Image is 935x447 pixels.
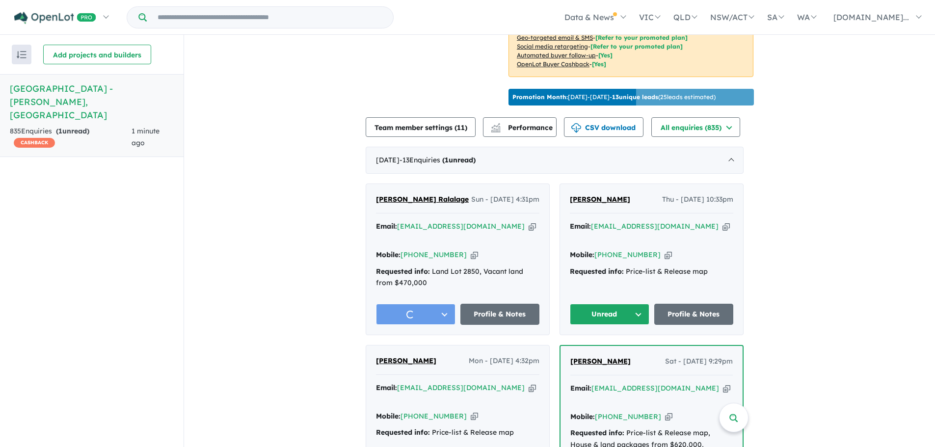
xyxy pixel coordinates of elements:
button: Copy [471,411,478,421]
img: download icon [571,123,581,133]
strong: Mobile: [376,412,401,421]
strong: Mobile: [376,250,401,259]
a: [EMAIL_ADDRESS][DOMAIN_NAME] [397,222,525,231]
span: Sun - [DATE] 4:31pm [471,194,539,206]
span: CASHBACK [14,138,55,148]
button: Copy [722,221,730,232]
span: Mon - [DATE] 4:32pm [469,355,539,367]
div: Price-list & Release map [570,266,733,278]
span: 1 minute ago [132,127,160,147]
span: [PERSON_NAME] [376,356,436,365]
span: [Refer to your promoted plan] [595,34,688,41]
span: [PERSON_NAME] [570,357,631,366]
button: Add projects and builders [43,45,151,64]
a: [PERSON_NAME] [376,355,436,367]
span: 11 [457,123,465,132]
a: [PHONE_NUMBER] [401,250,467,259]
u: OpenLot Buyer Cashback [517,60,589,68]
strong: Requested info: [570,428,624,437]
button: Performance [483,117,557,137]
img: line-chart.svg [491,123,500,129]
div: 835 Enquir ies [10,126,132,149]
button: Copy [529,221,536,232]
img: sort.svg [17,51,27,58]
span: [Yes] [598,52,613,59]
div: Price-list & Release map [376,427,539,439]
a: [PHONE_NUMBER] [594,250,661,259]
b: Promotion Month: [512,93,568,101]
a: [EMAIL_ADDRESS][DOMAIN_NAME] [397,383,525,392]
strong: Requested info: [376,428,430,437]
a: [PERSON_NAME] Ralalage [376,194,469,206]
input: Try estate name, suburb, builder or developer [149,7,391,28]
strong: Email: [570,384,591,393]
button: CSV download [564,117,643,137]
a: Profile & Notes [654,304,734,325]
strong: Email: [570,222,591,231]
button: Copy [723,383,730,394]
strong: Requested info: [570,267,624,276]
span: Sat - [DATE] 9:29pm [665,356,733,368]
img: bar-chart.svg [491,126,501,132]
button: Copy [665,412,672,422]
span: [PERSON_NAME] [570,195,630,204]
span: [DOMAIN_NAME]... [833,12,909,22]
strong: Mobile: [570,250,594,259]
strong: Requested info: [376,267,430,276]
a: [PERSON_NAME] [570,356,631,368]
p: [DATE] - [DATE] - ( 25 leads estimated) [512,93,716,102]
button: Copy [665,250,672,260]
u: Social media retargeting [517,43,588,50]
button: Unread [570,304,649,325]
button: Team member settings (11) [366,117,476,137]
div: Land Lot 2850, Vacant land from $470,000 [376,266,539,289]
button: Copy [529,383,536,393]
strong: Email: [376,383,397,392]
span: - 13 Enquir ies [400,156,476,164]
strong: ( unread) [56,127,89,135]
u: Geo-targeted email & SMS [517,34,593,41]
span: [Yes] [592,60,606,68]
div: [DATE] [366,147,744,174]
span: Thu - [DATE] 10:33pm [662,194,733,206]
a: [EMAIL_ADDRESS][DOMAIN_NAME] [591,384,719,393]
h5: [GEOGRAPHIC_DATA] - [PERSON_NAME] , [GEOGRAPHIC_DATA] [10,82,174,122]
span: 1 [58,127,62,135]
a: [EMAIL_ADDRESS][DOMAIN_NAME] [591,222,719,231]
u: Automated buyer follow-up [517,52,596,59]
a: [PERSON_NAME] [570,194,630,206]
b: 13 unique leads [612,93,658,101]
span: Performance [492,123,553,132]
strong: Mobile: [570,412,595,421]
strong: ( unread) [442,156,476,164]
button: All enquiries (835) [651,117,740,137]
button: Copy [471,250,478,260]
span: [Refer to your promoted plan] [590,43,683,50]
a: Profile & Notes [460,304,540,325]
img: Openlot PRO Logo White [14,12,96,24]
a: [PHONE_NUMBER] [595,412,661,421]
strong: Email: [376,222,397,231]
span: [PERSON_NAME] Ralalage [376,195,469,204]
span: 1 [445,156,449,164]
a: [PHONE_NUMBER] [401,412,467,421]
